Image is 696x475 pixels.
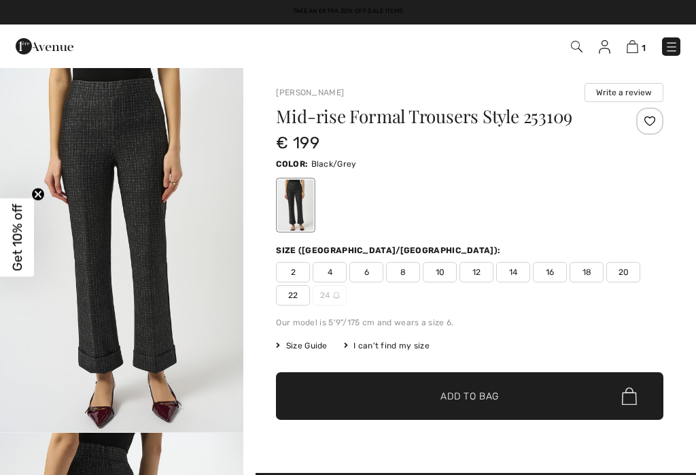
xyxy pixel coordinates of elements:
[313,262,347,282] span: 4
[311,159,357,169] span: Black/Grey
[16,39,73,52] a: 1ère Avenue
[642,43,646,53] span: 1
[423,262,457,282] span: 10
[10,204,25,272] span: Get 10% off
[344,340,430,352] div: I can't find my size
[276,316,663,329] div: Our model is 5'9"/175 cm and wears a size 6.
[627,40,638,53] img: Shopping Bag
[276,340,327,352] span: Size Guide
[585,83,663,102] button: Write a review
[665,40,678,54] img: Menu
[276,372,663,420] button: Add to Bag
[622,387,637,405] img: Bag.svg
[31,188,45,201] button: Close teaser
[276,133,319,152] span: € 199
[293,7,404,14] a: Take an Extra 20% Off Sale Items
[16,33,73,60] img: 1ère Avenue
[333,292,340,299] img: ring-m.svg
[386,262,420,282] span: 8
[276,244,503,257] div: Size ([GEOGRAPHIC_DATA]/[GEOGRAPHIC_DATA]):
[496,262,530,282] span: 14
[276,159,308,169] span: Color:
[606,262,640,282] span: 20
[349,262,383,282] span: 6
[276,88,344,97] a: [PERSON_NAME]
[533,262,567,282] span: 16
[627,38,646,54] a: 1
[278,180,313,231] div: Black/Grey
[276,262,310,282] span: 2
[571,41,582,52] img: Search
[440,389,499,404] span: Add to Bag
[599,40,610,54] img: My Info
[276,285,310,306] span: 22
[608,434,682,468] iframe: Opens a widget where you can chat to one of our agents
[570,262,604,282] span: 18
[459,262,493,282] span: 12
[276,108,599,125] h1: Mid-rise Formal Trousers Style 253109
[313,285,347,306] span: 24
